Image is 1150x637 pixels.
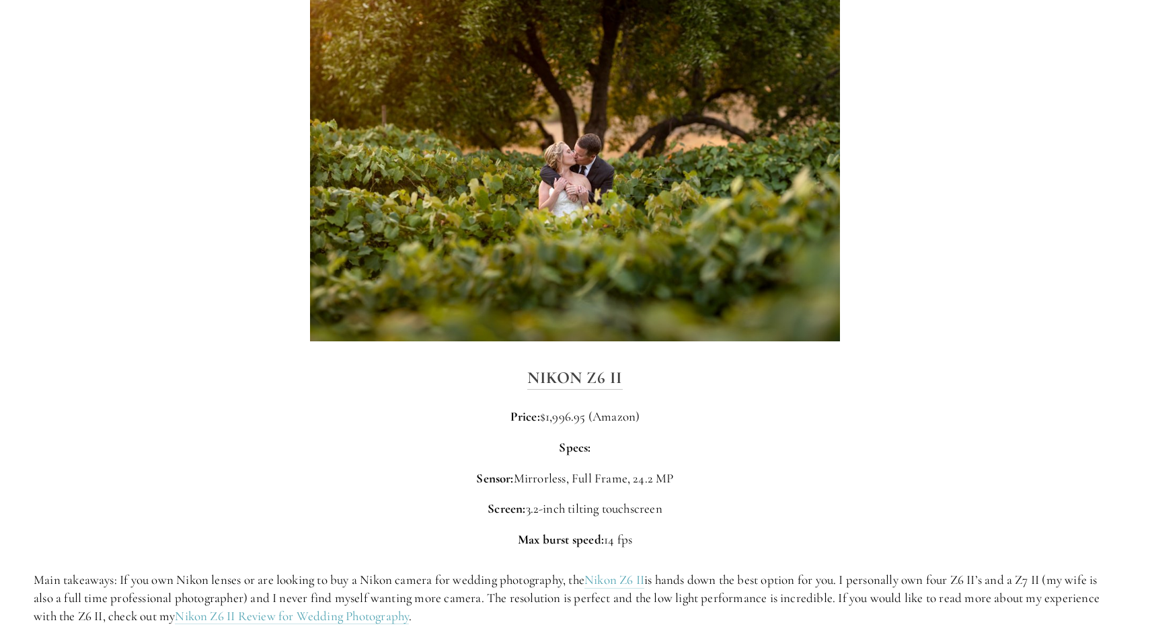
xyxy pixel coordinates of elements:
p: $1,996.95 (Amazon) [34,408,1116,426]
strong: Sensor: [476,470,513,486]
strong: Price: [510,409,540,424]
a: Nikon Z6 II [584,572,644,589]
a: Nikon Z6 II [527,368,623,389]
p: Mirrorless, Full Frame, 24.2 MP [34,470,1116,488]
a: Nikon Z6 II Review for Wedding Photography [175,608,409,625]
strong: Max burst speed: [518,532,604,547]
p: Main takeaways: If you own Nikon lenses or are looking to buy a Nikon camera for wedding photogra... [34,571,1116,625]
p: 14 fps [34,531,1116,549]
strong: Screen: [488,501,525,516]
strong: Nikon Z6 II [527,368,623,388]
p: 3.2-inch tilting touchscreen [34,500,1116,518]
strong: Specs: [559,439,590,455]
